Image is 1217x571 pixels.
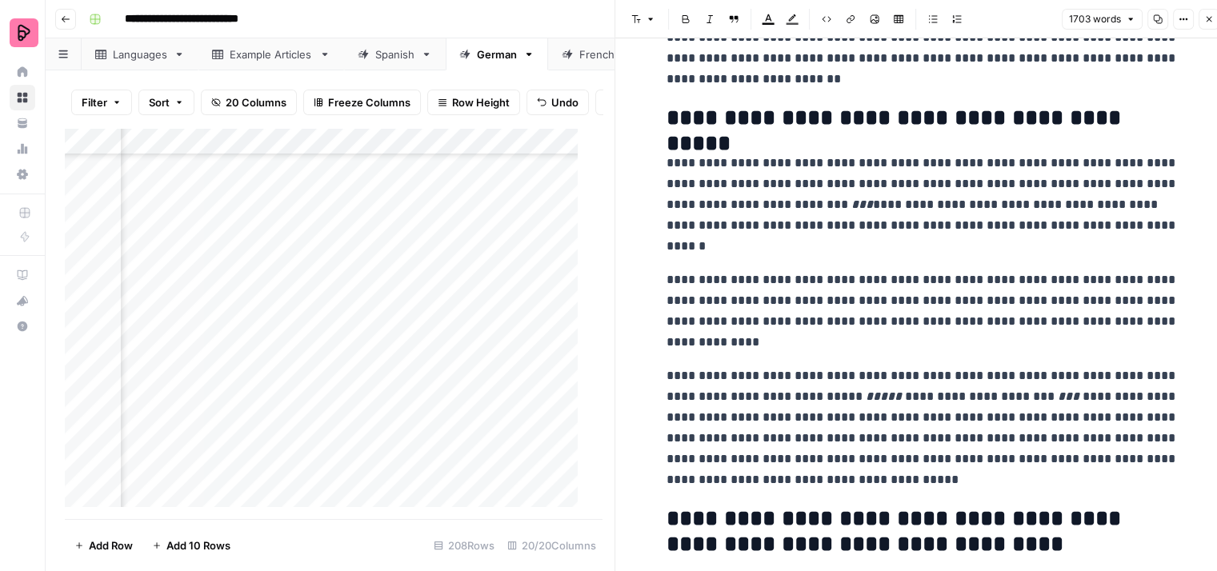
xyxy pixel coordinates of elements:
div: 208 Rows [427,533,501,558]
span: Undo [551,94,578,110]
span: Add Row [89,537,133,553]
a: Browse [10,85,35,110]
a: Example Articles [198,38,344,70]
button: Workspace: Preply [10,13,35,53]
a: Settings [10,162,35,187]
div: Languages [113,46,167,62]
a: Usage [10,136,35,162]
a: Spanish [344,38,446,70]
img: Preply Logo [10,18,38,47]
span: Sort [149,94,170,110]
span: 1703 words [1069,12,1121,26]
a: French [548,38,647,70]
span: Freeze Columns [328,94,410,110]
button: Row Height [427,90,520,115]
span: Filter [82,94,107,110]
span: 20 Columns [226,94,286,110]
div: Spanish [375,46,414,62]
button: Freeze Columns [303,90,421,115]
button: Sort [138,90,194,115]
a: Languages [82,38,198,70]
button: Filter [71,90,132,115]
div: What's new? [10,289,34,313]
a: German [446,38,548,70]
div: 20/20 Columns [501,533,602,558]
span: Add 10 Rows [166,537,230,553]
div: Example Articles [230,46,313,62]
a: AirOps Academy [10,262,35,288]
button: What's new? [10,288,35,313]
button: 1703 words [1062,9,1143,30]
div: French [579,46,615,62]
button: Help + Support [10,313,35,339]
a: Your Data [10,110,35,136]
button: Undo [526,90,589,115]
button: 20 Columns [201,90,297,115]
button: Add 10 Rows [142,533,240,558]
span: Row Height [452,94,510,110]
div: German [477,46,517,62]
button: Add Row [65,533,142,558]
a: Home [10,59,35,85]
